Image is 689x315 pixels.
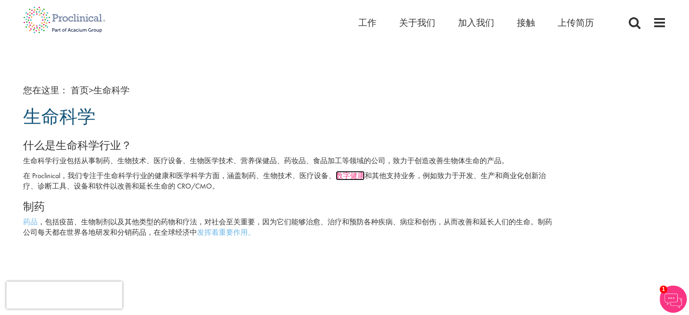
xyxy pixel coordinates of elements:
[662,286,665,292] font: 1
[154,228,197,237] font: 在全球经济中
[23,171,546,191] font: 和其他支持业务，例如致力于开发、生产和商业化创新治疗、诊断工具、设备和软件以改善和延长生命的 CRO/CMO。
[89,84,93,96] font: >
[71,84,89,96] a: 面包屑链接
[93,84,130,96] font: 生命科学
[660,286,687,313] img: 聊天机器人
[23,217,552,237] font: ，包括疫苗、生物制剂以及其他类型的药物和疗法，对社会至关重要，因为它们能够治愈、治疗和预防各种疾病、病症和创伤，从而改善和延长人们的生命。制药公司每天都在世界各地研发和分销药品，
[336,171,365,180] a: 数字健康
[23,138,132,152] font: 什么是生命科学行业？
[517,17,535,29] a: 接触
[399,17,435,29] a: 关于我们
[197,228,255,237] a: 发挥着重要作用。
[23,199,45,213] font: 制药
[23,84,68,96] font: 您在这里：
[23,156,509,165] font: 生命科学行业包括从事制药、生物技术、医疗设备、生物医学技术、营养保健品、药妆品、食品加工等领域的公司，致力于创造改善生物体生命的产品。
[23,217,38,227] a: 药品
[358,17,376,29] a: 工作
[558,17,594,29] a: 上传简历
[23,104,96,128] font: 生命科学
[6,281,122,309] iframe: 验证码
[458,17,494,29] a: 加入我们
[23,171,336,180] font: 在 Proclinical，我们专注于生命科学行业的健康和医学科学方面，涵盖制药、生物技术、医疗设备、
[71,84,89,96] font: 首页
